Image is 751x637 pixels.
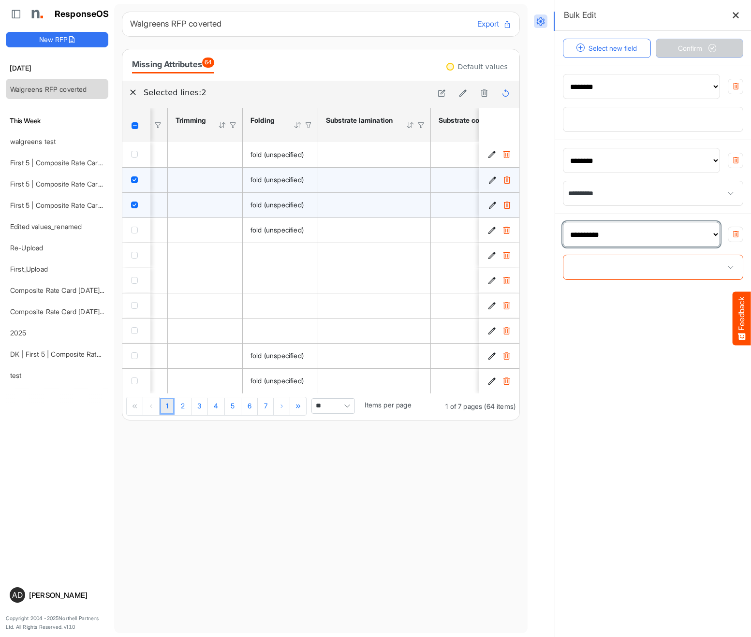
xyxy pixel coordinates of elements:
[122,293,150,318] td: checkbox
[318,192,431,217] td: is template cell Column Header https://northell.com/ontologies/mapping-rules/manufacturing/hasSub...
[168,368,243,393] td: is template cell Column Header https://northell.com/ontologies/mapping-rules/manufacturing/hasTri...
[168,268,243,293] td: is template cell Column Header https://northell.com/ontologies/mapping-rules/manufacturing/hasTri...
[176,116,206,125] div: Trimming
[318,243,431,268] td: is template cell Column Header https://northell.com/ontologies/mapping-rules/manufacturing/hasSub...
[479,268,521,293] td: cddce46e-8ed8-4056-8aed-a5a139c0c14c is template cell Column Header
[168,217,243,243] td: is template cell Column Header https://northell.com/ontologies/mapping-rules/manufacturing/hasTri...
[431,192,534,217] td: is template cell Column Header https://northell.com/ontologies/mapping-rules/manufacturing/hasSub...
[168,167,243,192] td: is template cell Column Header https://northell.com/ontologies/mapping-rules/manufacturing/hasTri...
[431,268,534,293] td: is template cell Column Header https://northell.com/ontologies/mapping-rules/manufacturing/hasSub...
[318,167,431,192] td: is template cell Column Header https://northell.com/ontologies/mapping-rules/manufacturing/hasSub...
[318,318,431,343] td: is template cell Column Header https://northell.com/ontologies/mapping-rules/manufacturing/hasSub...
[168,343,243,368] td: is template cell Column Header https://northell.com/ontologies/mapping-rules/manufacturing/hasTri...
[431,368,534,393] td: is template cell Column Header https://northell.com/ontologies/mapping-rules/manufacturing/hasSub...
[431,343,534,368] td: is template cell Column Header https://northell.com/ontologies/mapping-rules/manufacturing/hasSub...
[501,351,511,361] button: Delete
[318,142,431,167] td: is template cell Column Header https://northell.com/ontologies/mapping-rules/manufacturing/hasSub...
[501,376,511,386] button: Delete
[12,591,23,599] span: AD
[479,142,521,167] td: 84fdac0d-d9d3-4680-a888-9dea036e17bd is template cell Column Header
[144,87,427,99] h6: Selected lines: 2
[250,351,304,360] span: fold (unspecified)
[130,20,470,28] h6: Walgreens RFP coverted
[479,368,521,393] td: 70762882-3ef1-4ef3-a315-8c77d8d669d1 is template cell Column Header
[122,243,150,268] td: checkbox
[241,398,258,415] a: Page 6 of 7 Pages
[122,368,150,393] td: checkbox
[175,398,191,415] a: Page 2 of 7 Pages
[318,343,431,368] td: is template cell Column Header https://northell.com/ontologies/mapping-rules/manufacturing/hasSub...
[479,217,521,243] td: 5d0ca585-5559-4a95-bb74-415e86ccfb72 is template cell Column Header
[318,368,431,393] td: is template cell Column Header https://northell.com/ontologies/mapping-rules/manufacturing/hasSub...
[154,121,162,130] div: Filter Icon
[487,225,497,235] button: Edit
[439,116,497,125] div: Substrate coating
[733,292,751,346] button: Feedback
[122,393,519,420] div: Pager Container
[168,293,243,318] td: is template cell Column Header https://northell.com/ontologies/mapping-rules/manufacturing/hasTri...
[122,343,150,368] td: checkbox
[258,398,274,415] a: Page 7 of 7 Pages
[29,592,104,599] div: [PERSON_NAME]
[10,244,43,252] a: Re-Upload
[487,200,497,210] button: Edit
[10,329,27,337] a: 2025
[365,401,411,409] span: Items per page
[243,368,318,393] td: is template cell Column Header https://northell.com/ontologies/mapping-rules/manufacturing/hasFol...
[479,167,521,192] td: 3e703962-1d77-43f0-a682-7f128e2ade08 is template cell Column Header
[243,217,318,243] td: is template cell Column Header https://northell.com/ontologies/mapping-rules/manufacturing/hasFol...
[122,108,150,142] th: Header checkbox
[132,58,214,71] div: Missing Attributes
[564,8,596,22] h6: Bulk Edit
[479,343,521,368] td: 71f6f1da-7aab-4526-b4bc-439f5405eb97 is template cell Column Header
[10,222,82,231] a: Edited values_renamed
[243,192,318,217] td: is template cell Column Header https://northell.com/ontologies/mapping-rules/manufacturing/hasFol...
[243,243,318,268] td: is template cell Column Header https://northell.com/ontologies/mapping-rules/manufacturing/hasFol...
[10,286,125,294] a: Composite Rate Card [DATE]_smaller
[250,226,304,234] span: fold (unspecified)
[487,275,497,285] button: Edit
[10,350,141,358] a: DK | First 5 | Composite Rate Card [DATE]
[431,293,534,318] td: is template cell Column Header https://northell.com/ontologies/mapping-rules/manufacturing/hasSub...
[250,150,304,159] span: fold (unspecified)
[479,318,521,343] td: dc22c4ed-6e27-432a-b8fc-a523da1e73c2 is template cell Column Header
[311,398,355,414] span: Pagerdropdown
[122,318,150,343] td: checkbox
[477,18,512,30] button: Export
[10,159,125,167] a: First 5 | Composite Rate Card [DATE]
[431,243,534,268] td: is template cell Column Header https://northell.com/ontologies/mapping-rules/manufacturing/hasSub...
[318,268,431,293] td: is template cell Column Header https://northell.com/ontologies/mapping-rules/manufacturing/hasSub...
[487,250,497,260] button: Edit
[487,150,497,159] button: Edit
[225,398,241,415] a: Page 5 of 7 Pages
[122,142,150,167] td: checkbox
[10,180,125,188] a: First 5 | Composite Rate Card [DATE]
[479,293,521,318] td: ace7ff74-5e8a-4f4a-a9db-06dc6c9d6065 is template cell Column Header
[27,4,46,24] img: Northell
[501,150,511,159] button: Delete
[678,43,721,54] span: Confirm
[250,201,304,209] span: fold (unspecified)
[479,192,521,217] td: 34f50d88-31a1-4825-8fe9-aaefa5933e34 is template cell Column Header
[202,58,214,68] span: 64
[563,39,651,58] button: Select new field
[445,402,482,410] span: 1 of 7 pages
[10,265,48,273] a: First_Upload
[487,175,497,185] button: Edit
[431,167,534,192] td: is template cell Column Header https://northell.com/ontologies/mapping-rules/manufacturing/hasSub...
[6,63,108,73] h6: [DATE]
[191,398,208,415] a: Page 3 of 7 Pages
[243,142,318,167] td: is template cell Column Header https://northell.com/ontologies/mapping-rules/manufacturing/hasFol...
[55,9,109,19] h1: ResponseOS
[10,201,125,209] a: First 5 | Composite Rate Card [DATE]
[487,301,497,310] button: Edit
[122,192,150,217] td: checkbox
[458,63,508,70] div: Default values
[6,32,108,47] button: New RFP
[243,293,318,318] td: is template cell Column Header https://northell.com/ontologies/mapping-rules/manufacturing/hasFol...
[243,268,318,293] td: is template cell Column Header https://northell.com/ontologies/mapping-rules/manufacturing/hasFol...
[501,225,511,235] button: Delete
[208,398,225,415] a: Page 4 of 7 Pages
[318,293,431,318] td: is template cell Column Header https://northell.com/ontologies/mapping-rules/manufacturing/hasSub...
[501,326,511,335] button: Delete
